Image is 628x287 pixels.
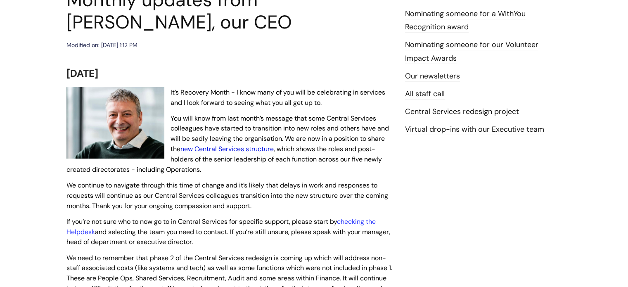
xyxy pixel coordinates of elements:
a: Virtual drop-ins with our Executive team [405,124,544,135]
span: It’s Recovery Month - I know many of you will be celebrating in services and I look forward to se... [171,88,385,107]
a: checking the Helpdesk [66,217,376,236]
a: Central Services redesign project [405,107,519,117]
span: If you’re not sure who to now go to in Central Services for specific support, please start by and... [66,217,390,247]
div: Modified on: [DATE] 1:12 PM [66,40,137,50]
span: We continue to navigate through this time of change and it’s likely that delays in work and respo... [66,181,388,210]
a: Our newsletters [405,71,460,82]
a: All staff call [405,89,445,100]
a: Nominating someone for a WithYou Recognition award [405,9,526,33]
a: new Central Services structure [180,145,274,153]
span: [DATE] [66,67,98,80]
a: Nominating someone for our Volunteer Impact Awards [405,40,538,64]
span: You will know from last month’s message that some Central Services colleagues have started to tra... [66,114,389,174]
img: WithYou Chief Executive Simon Phillips pictured looking at the camera and smiling [66,87,164,159]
